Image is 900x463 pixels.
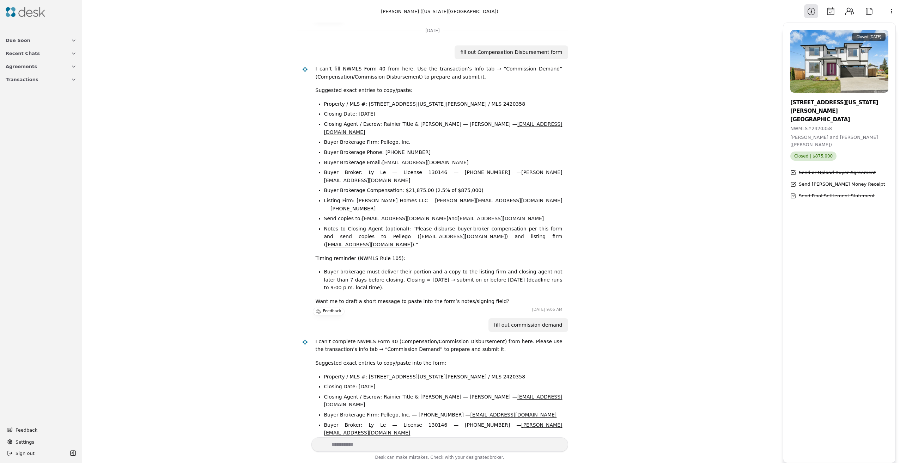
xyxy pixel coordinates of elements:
span: Closed | $875,000 [790,152,837,161]
li: Closing Agent / Escrow: Rainier Title & [PERSON_NAME] — [PERSON_NAME] — [324,393,562,409]
img: Desk [6,7,45,17]
button: Feedback [3,424,77,436]
p: I can’t complete NWMLS Form 40 (Compensation/Commission Disbursement) from here. Please use the t... [316,338,562,353]
span: [PERSON_NAME] and [PERSON_NAME] ([PERSON_NAME]) [790,135,878,147]
button: Sign out [4,447,68,459]
button: Due Soon [1,34,81,47]
li: Buyer Brokerage Firm: Pellego, Inc. [324,138,562,146]
li: Send copies to: and [324,215,562,223]
a: [EMAIL_ADDRESS][DOMAIN_NAME] [420,234,506,239]
a: [EMAIL_ADDRESS][DOMAIN_NAME] [470,412,557,418]
a: [EMAIL_ADDRESS][DOMAIN_NAME] [326,242,412,247]
span: Agreements [6,63,37,70]
div: fill out Compensation Disbursement form [460,48,562,56]
div: fill out commission demand [494,321,562,329]
button: Recent Chats [1,47,81,60]
div: NWMLS # 2420358 [790,125,888,132]
p: Suggested exact entries to copy/paste: [316,86,562,94]
li: Closing Agent / Escrow: Rainier Title & [PERSON_NAME] — [PERSON_NAME] — [324,120,562,136]
div: [STREET_ADDRESS][US_STATE] [790,98,888,107]
span: Settings [16,438,34,446]
textarea: Write your prompt here [311,437,568,452]
a: [PERSON_NAME][EMAIL_ADDRESS][DOMAIN_NAME] [435,198,562,203]
div: [PERSON_NAME] ([US_STATE][GEOGRAPHIC_DATA]) [381,8,498,15]
p: I can’t fill NWMLS Form 40 from here. Use the transaction’s Info tab → “Commission Demand” (Compe... [316,65,562,81]
p: Feedback [323,308,341,315]
p: Suggested exact entries to copy/paste into the form: [316,359,562,367]
p: Timing reminder (NWMLS Rule 105): [316,254,562,263]
span: Feedback [16,426,72,434]
a: [EMAIL_ADDRESS][DOMAIN_NAME] [324,394,562,408]
span: designated [466,455,489,460]
button: Agreements [1,60,81,73]
li: Property / MLS #: [STREET_ADDRESS][US_STATE][PERSON_NAME] / MLS 2420358 [324,373,562,381]
div: Closed [DATE] [852,33,886,41]
li: Property / MLS #: [STREET_ADDRESS][US_STATE][PERSON_NAME] / MLS 2420358 [324,100,562,108]
span: [DATE] [422,27,443,34]
div: [PERSON_NAME][GEOGRAPHIC_DATA] [790,107,888,124]
img: Desk [302,339,308,345]
li: Notes to Closing Agent (optional): “Please disburse buyer-broker compensation per this form and s... [324,225,562,249]
span: Due Soon [6,37,30,44]
p: Want me to draft a short message to paste into the form’s notes/signing field? [316,297,562,305]
li: Closing Date: [DATE] [324,110,562,118]
button: Settings [4,436,78,447]
button: Transactions [1,73,81,86]
time: [DATE] 9:05 AM [532,307,562,313]
div: Send or Upload Buyer Agreement [799,169,876,177]
li: Buyer Broker: Ly Le — License 130146 — [PHONE_NUMBER] — [324,168,562,184]
div: Desk can make mistakes. Check with your broker. [311,454,568,463]
li: Buyer Broker: Ly Le — License 130146 — [PHONE_NUMBER] — [324,421,562,437]
li: Buyer Brokerage Email: [324,159,562,167]
a: [EMAIL_ADDRESS][DOMAIN_NAME] [458,216,544,221]
li: Buyer Brokerage Compensation: $21,875.00 (2.5% of $875,000) [324,186,562,195]
li: Buyer brokerage must deliver their portion and a copy to the listing firm and closing agent not l... [324,268,562,292]
div: Send Final Settlement Statement [799,192,875,200]
a: [EMAIL_ADDRESS][DOMAIN_NAME] [362,216,448,221]
div: Send [PERSON_NAME] Money Receipt [799,181,885,188]
li: Closing Date: [DATE] [324,383,562,391]
a: [PERSON_NAME][EMAIL_ADDRESS][DOMAIN_NAME] [324,169,562,183]
span: Sign out [16,450,35,457]
a: [EMAIL_ADDRESS][DOMAIN_NAME] [324,121,562,135]
a: [PERSON_NAME][EMAIL_ADDRESS][DOMAIN_NAME] [324,422,562,436]
a: [EMAIL_ADDRESS][DOMAIN_NAME] [382,160,469,165]
li: Buyer Brokerage Phone: [PHONE_NUMBER] [324,148,562,156]
li: Buyer Brokerage Firm: Pellego, Inc. — [PHONE_NUMBER] — [324,411,562,419]
li: Listing Firm: [PERSON_NAME] Homes LLC — — [PHONE_NUMBER] [324,197,562,212]
img: Property [790,30,888,93]
img: Desk [302,67,308,73]
span: Transactions [6,76,38,83]
span: Recent Chats [6,50,40,57]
